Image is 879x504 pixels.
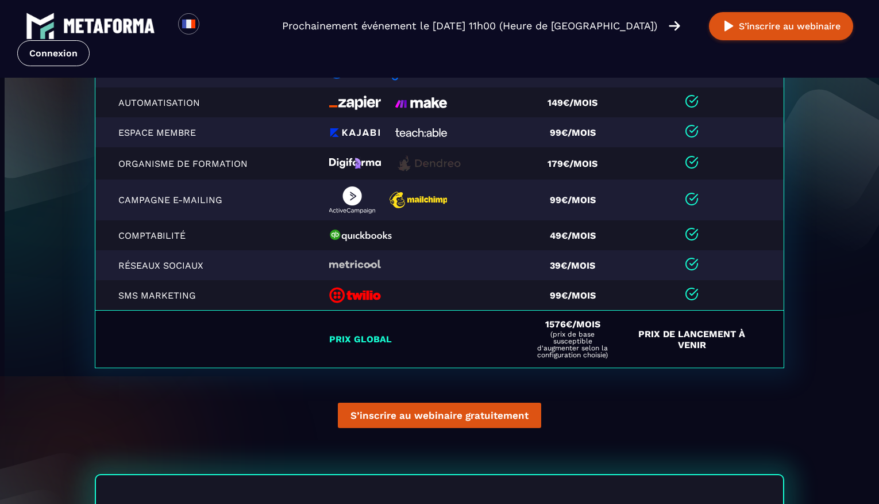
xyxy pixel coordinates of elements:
[182,17,196,31] img: fr
[709,12,853,40] button: S’inscrire au webinaire
[118,97,248,108] p: Automatisation
[669,20,680,32] img: arrow-right
[322,311,527,368] td: Prix global
[209,19,218,33] input: Search for option
[329,128,381,137] img: logo-web
[395,128,447,137] img: logo-web
[329,287,381,303] img: logo-web
[118,127,248,138] p: Espace Membre
[527,87,626,117] td: 149€/mois
[26,12,55,40] img: logo
[395,97,447,108] img: logo-web
[685,287,699,301] img: checked
[282,18,657,34] p: Prochainement événement le [DATE] 11h00 (Heure de [GEOGRAPHIC_DATA])
[527,147,626,180] td: 179€/mois
[685,257,699,271] img: checked
[118,158,248,169] p: Organisme de formation
[118,260,248,271] p: Réseaux Sociaux
[338,403,541,428] button: S’inscrire au webinaire gratuitement
[722,19,736,33] img: play
[329,230,392,241] img: logo-web
[329,186,375,213] img: logo-web
[329,259,381,271] img: logo-web
[17,40,90,66] a: Connexion
[395,154,464,173] img: logo-web
[527,250,626,280] td: 39€/mois
[534,331,612,358] span: (prix de base susceptible d'augmenter selon la configuration choisie)
[527,117,626,147] td: 99€/mois
[685,192,699,206] img: checked
[527,180,626,220] td: 99€/mois
[329,96,381,110] img: logo-web
[527,220,626,250] td: 49€/mois
[685,94,699,108] img: checked
[118,194,248,205] p: Campagne e-mailing
[63,18,155,33] img: logo
[685,227,699,241] img: checked
[545,319,600,330] span: 1576€/mois
[685,155,699,169] img: checked
[626,311,784,368] td: Prix de Lancement à venir
[199,13,228,39] div: Search for option
[118,290,248,301] p: SMS marketing
[685,124,699,138] img: checked
[390,192,447,208] img: logo-web
[527,280,626,311] td: 99€/mois
[118,230,248,241] p: Comptabilité
[329,157,381,170] img: logo-web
